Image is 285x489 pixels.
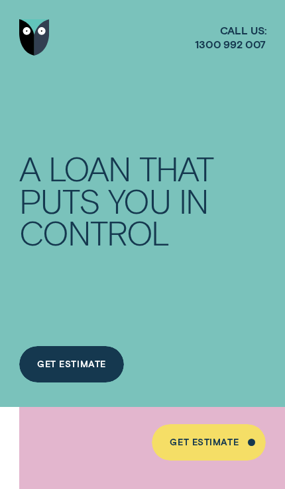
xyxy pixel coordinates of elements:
[152,424,266,461] a: Get Estimate
[19,346,125,382] a: Get Estimate
[195,37,266,52] span: 1300 992 007
[19,152,258,247] h4: A LOAN THAT PUTS YOU IN CONTROL
[19,19,50,56] img: Wisr
[195,23,266,38] span: Call us:
[195,23,266,52] a: Call us:1300 992 007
